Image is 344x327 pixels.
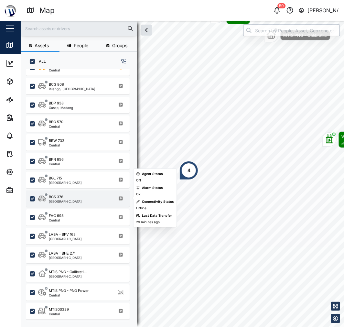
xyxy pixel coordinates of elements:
div: [GEOGRAPHIC_DATA] [49,200,82,203]
div: [GEOGRAPHIC_DATA] [49,256,82,259]
div: BGL 715 [49,176,62,181]
div: Alarms [17,132,37,139]
div: Tasks [17,150,35,158]
div: MTIS PNG - PNG Power [49,288,89,294]
img: Main Logo [3,3,17,17]
div: Off [136,178,141,183]
div: Last Data Transfer [142,213,172,218]
div: Admin [17,187,36,194]
div: 50 [278,3,286,8]
div: [GEOGRAPHIC_DATA] [49,237,82,241]
label: ALL [35,59,46,64]
div: BCG 808 [49,82,64,87]
div: LABA - BFV 163 [49,232,76,237]
div: MTIS00329 [49,307,69,312]
div: 29 minutes ago [136,220,160,225]
div: [GEOGRAPHIC_DATA] [49,275,87,278]
div: Sites [17,96,32,103]
span: Assets [35,43,49,48]
div: BFN 856 [49,157,64,162]
div: [PERSON_NAME] [308,6,339,15]
div: Reports [17,114,39,121]
div: Agent Status [142,171,163,177]
div: BEW 732 [49,138,64,144]
div: Map marker [179,161,199,180]
div: Central [49,312,69,316]
span: Groups [112,43,127,48]
div: Offline [136,206,146,211]
div: Gusap, Madang [49,106,73,109]
div: 4 [188,167,190,174]
div: BGS 376 [49,194,63,200]
div: Central [49,125,63,128]
div: Ruango, [GEOGRAPHIC_DATA] [49,87,95,91]
input: Search assets or drivers [25,24,133,33]
button: [PERSON_NAME] [298,6,339,15]
canvas: Map [21,21,344,327]
input: Search by People, Asset, Geozone or Place [243,25,340,36]
div: Settings [17,169,40,176]
div: Ok [136,192,140,197]
div: Assets [17,78,37,85]
div: Central [49,144,64,147]
div: Dashboard [17,60,46,67]
div: Central [49,219,64,222]
div: LABA - BHE 271 [49,251,75,256]
div: Alarm Status [142,185,163,191]
div: BEG 570 [49,119,63,125]
div: FAC 698 [49,213,64,219]
div: Central [49,162,64,166]
div: Central [49,69,63,72]
div: [GEOGRAPHIC_DATA] [49,181,82,184]
div: MTIS PNG - Calibrati... [49,269,87,275]
div: BDP 938 [49,101,64,106]
div: grid [26,69,137,322]
span: People [74,43,89,48]
div: Map [39,5,55,16]
div: Map [17,42,31,49]
div: Connectivity Status [142,199,174,204]
div: Central [49,294,89,297]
